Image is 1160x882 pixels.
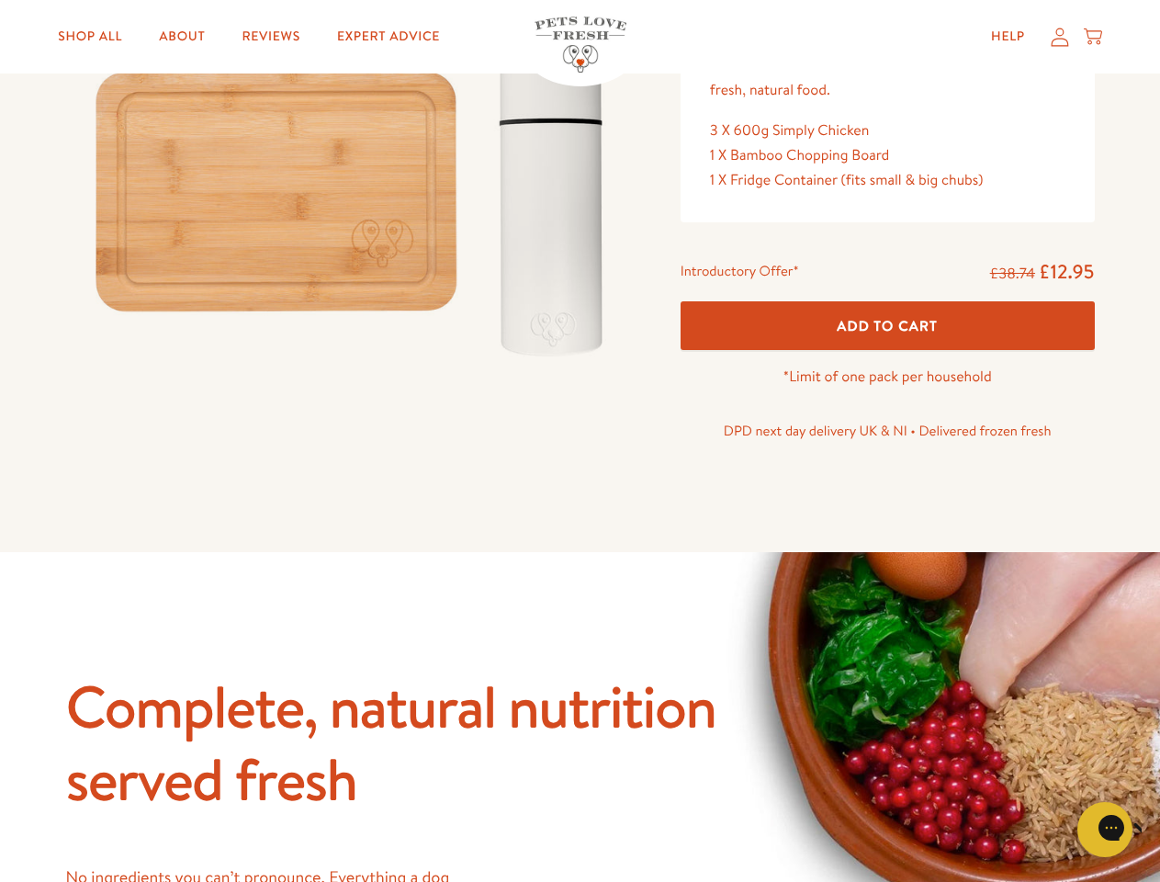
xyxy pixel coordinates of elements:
img: Pets Love Fresh [535,17,626,73]
h2: Complete, natural nutrition served fresh [66,670,752,815]
a: Reviews [227,18,314,55]
div: 3 X 600g Simply Chicken [710,119,1065,143]
button: Add To Cart [681,301,1095,350]
p: DPD next day delivery UK & NI • Delivered frozen fresh [681,419,1095,443]
a: Help [976,18,1040,55]
a: Shop All [43,18,137,55]
div: Introductory Offer* [681,259,799,287]
iframe: Gorgias live chat messenger [1068,796,1142,864]
p: *Limit of one pack per household [681,365,1095,390]
a: About [144,18,220,55]
span: 1 X Bamboo Chopping Board [710,145,890,165]
iframe: Gorgias live chat window [761,152,1142,799]
div: 1 X Fridge Container (fits small & big chubs) [710,168,1065,193]
a: Expert Advice [322,18,455,55]
p: Everything you need to start feeding your dog 100% fresh, natural food. [710,53,1065,103]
